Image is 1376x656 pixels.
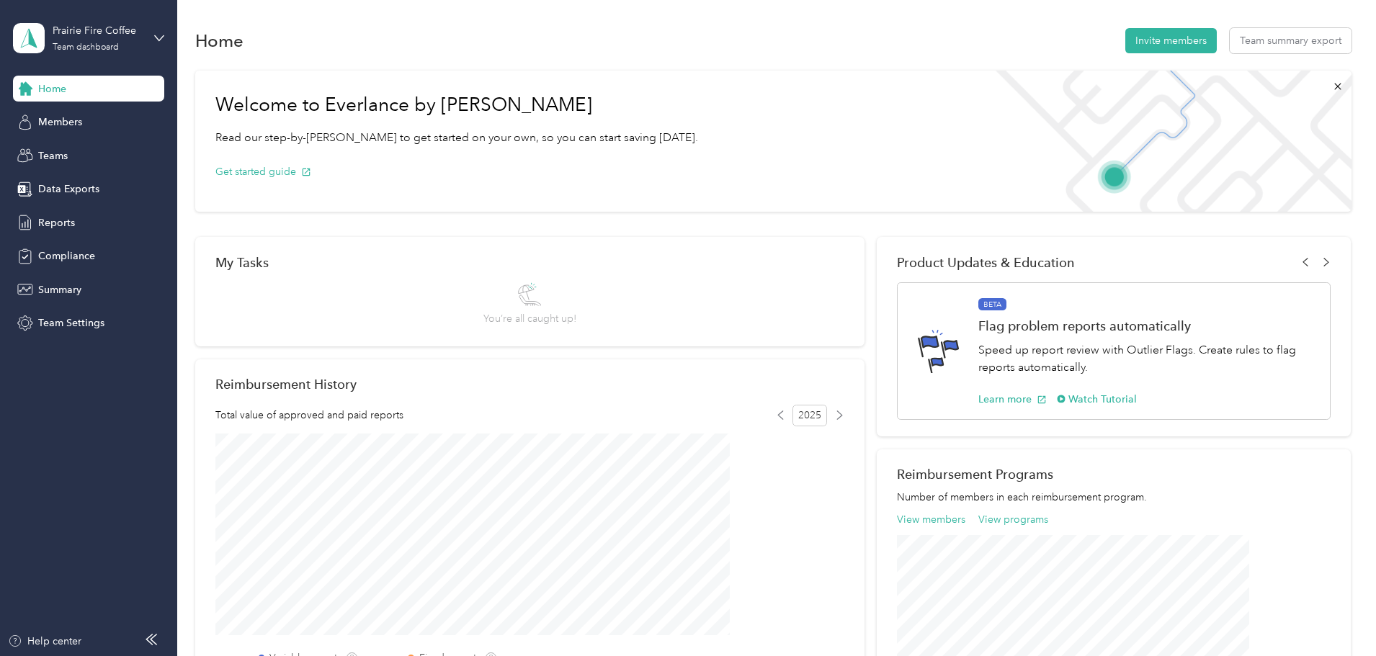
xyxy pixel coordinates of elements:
[897,467,1331,482] h2: Reimbursement Programs
[1295,575,1376,656] iframe: Everlance-gr Chat Button Frame
[215,255,844,270] div: My Tasks
[195,33,244,48] h1: Home
[38,282,81,297] span: Summary
[8,634,81,649] button: Help center
[38,181,99,197] span: Data Exports
[483,311,576,326] span: You’re all caught up!
[38,81,66,96] span: Home
[38,248,95,264] span: Compliance
[215,94,698,117] h1: Welcome to Everlance by [PERSON_NAME]
[978,318,1315,333] h1: Flag problem reports automatically
[38,315,104,331] span: Team Settings
[978,298,1006,311] span: BETA
[897,255,1075,270] span: Product Updates & Education
[53,43,119,52] div: Team dashboard
[215,408,403,423] span: Total value of approved and paid reports
[53,23,143,38] div: Prairie Fire Coffee
[1057,392,1137,407] button: Watch Tutorial
[897,512,965,527] button: View members
[978,512,1048,527] button: View programs
[792,405,827,426] span: 2025
[981,71,1351,212] img: Welcome to everlance
[978,392,1047,407] button: Learn more
[215,129,698,147] p: Read our step-by-[PERSON_NAME] to get started on your own, so you can start saving [DATE].
[38,114,82,130] span: Members
[38,148,68,163] span: Teams
[897,490,1331,505] p: Number of members in each reimbursement program.
[978,341,1315,377] p: Speed up report review with Outlier Flags. Create rules to flag reports automatically.
[1230,28,1352,53] button: Team summary export
[215,164,311,179] button: Get started guide
[38,215,75,230] span: Reports
[215,377,357,392] h2: Reimbursement History
[1125,28,1217,53] button: Invite members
